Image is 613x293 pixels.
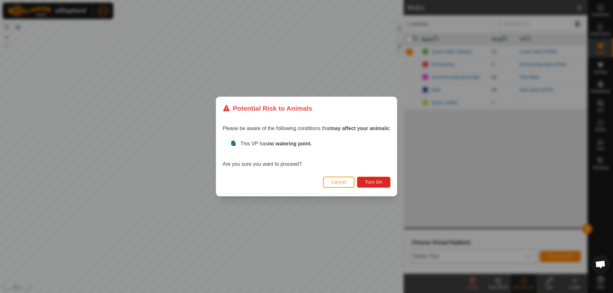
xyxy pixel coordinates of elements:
span: Cancel [331,179,346,185]
div: Potential Risk to Animals [223,103,312,113]
span: Turn On [365,179,382,185]
strong: may affect your animals: [330,126,390,131]
button: Cancel [323,177,355,188]
div: Are you sure you want to proceed? [223,140,390,168]
span: This VP has [240,141,312,146]
span: Please be aware of the following conditions that [223,126,390,131]
div: Open chat [591,255,610,274]
button: Turn On [357,177,390,188]
strong: no watering point. [268,141,312,146]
